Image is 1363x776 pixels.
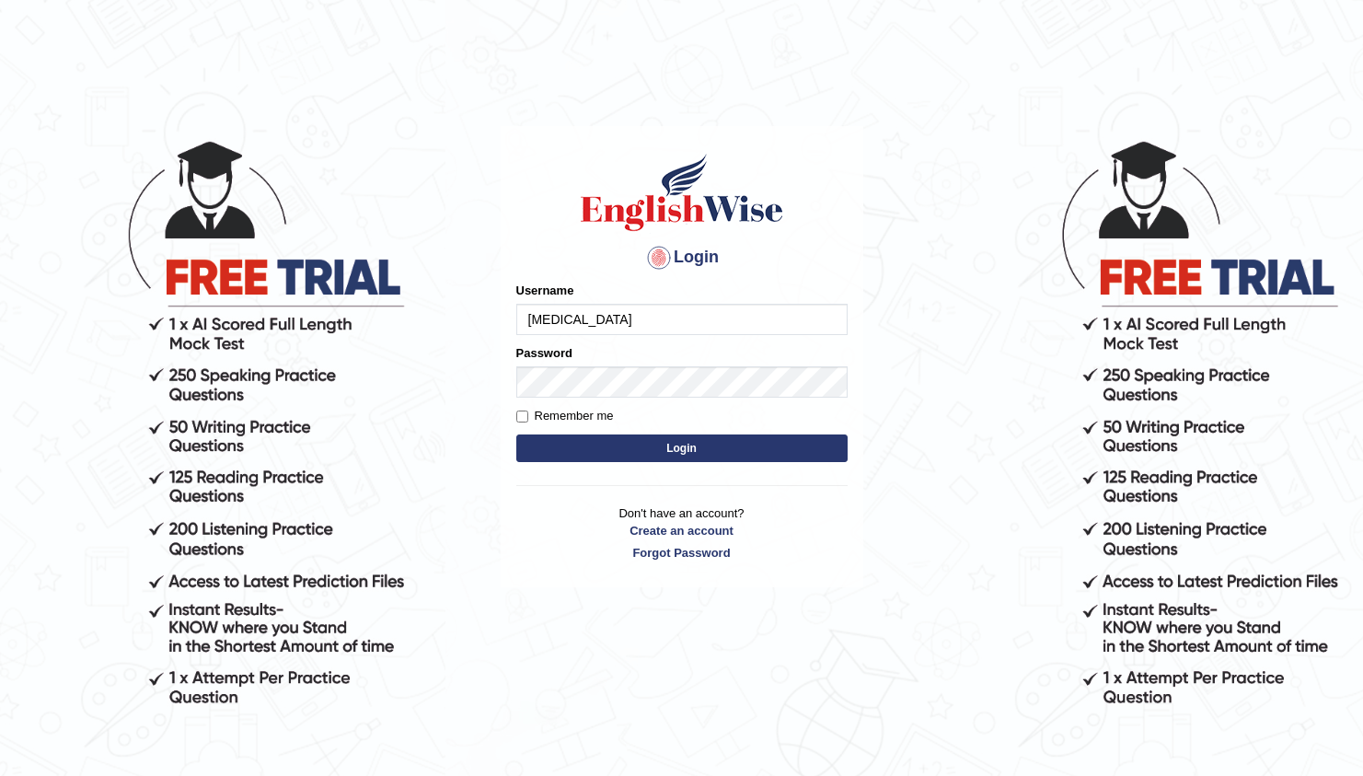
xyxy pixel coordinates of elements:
p: Don't have an account? [516,504,848,562]
label: Remember me [516,407,614,425]
input: Remember me [516,411,528,423]
img: Logo of English Wise sign in for intelligent practice with AI [577,151,787,234]
label: Password [516,344,572,362]
h4: Login [516,243,848,272]
button: Login [516,434,848,462]
a: Forgot Password [516,544,848,562]
label: Username [516,282,574,299]
a: Create an account [516,522,848,539]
